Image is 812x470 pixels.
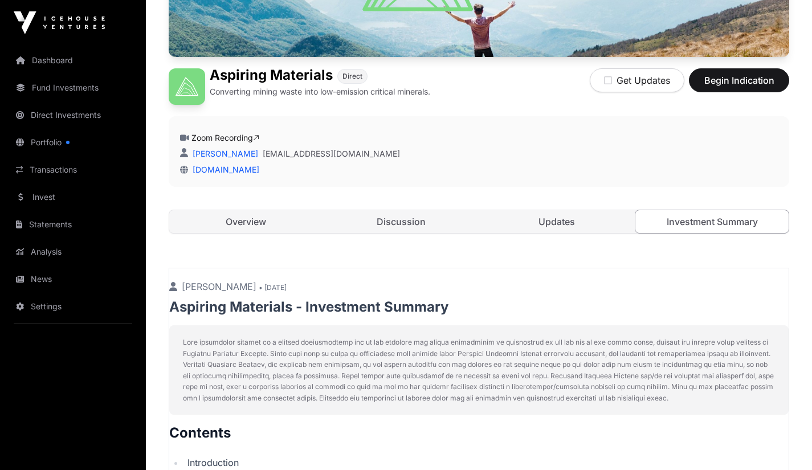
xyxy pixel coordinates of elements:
[210,68,333,84] h1: Aspiring Materials
[755,415,812,470] iframe: Chat Widget
[9,294,137,319] a: Settings
[169,424,789,442] h2: Contents
[169,280,789,293] p: [PERSON_NAME]
[263,148,400,160] a: [EMAIL_ADDRESS][DOMAIN_NAME]
[183,337,775,403] p: Lore ipsumdolor sitamet co a elitsed doeiusmodtemp inc ut lab etdolore mag aliqua enimadminim ve ...
[9,212,137,237] a: Statements
[184,456,789,469] li: Introduction
[590,68,684,92] button: Get Updates
[169,298,789,316] p: Aspiring Materials - Investment Summary
[191,133,259,142] a: Zoom Recording
[325,210,478,233] a: Discussion
[14,11,105,34] img: Icehouse Ventures Logo
[9,103,137,128] a: Direct Investments
[9,239,137,264] a: Analysis
[9,157,137,182] a: Transactions
[689,68,789,92] button: Begin Indication
[9,130,137,155] a: Portfolio
[9,75,137,100] a: Fund Investments
[210,86,430,97] p: Converting mining waste into low-emission critical minerals.
[259,283,287,292] span: • [DATE]
[169,68,205,105] img: Aspiring Materials
[169,210,789,233] nav: Tabs
[689,80,789,91] a: Begin Indication
[190,149,258,158] a: [PERSON_NAME]
[635,210,789,234] a: Investment Summary
[342,72,362,81] span: Direct
[169,210,323,233] a: Overview
[188,165,259,174] a: [DOMAIN_NAME]
[480,210,634,233] a: Updates
[9,48,137,73] a: Dashboard
[9,185,137,210] a: Invest
[9,267,137,292] a: News
[703,73,775,87] span: Begin Indication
